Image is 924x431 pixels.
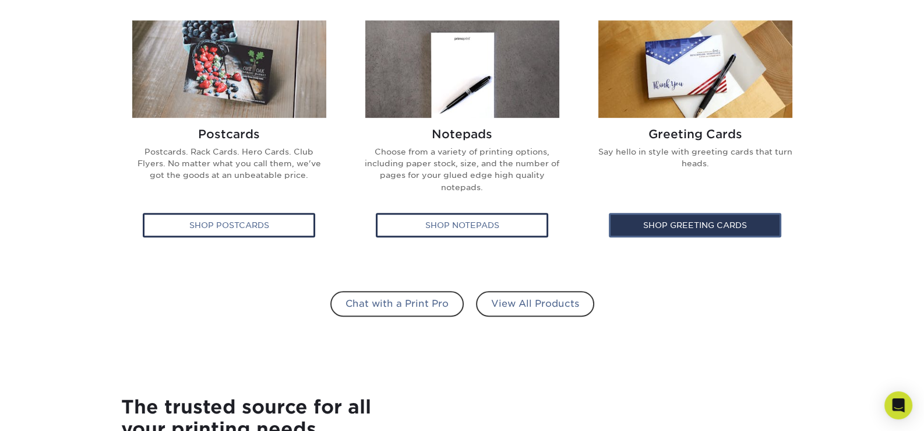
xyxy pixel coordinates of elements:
h2: Postcards [131,127,327,141]
p: Postcards. Rack Cards. Hero Cards. Club Flyers. No matter what you call them, we've got the goods... [131,146,327,191]
iframe: Google Customer Reviews [3,395,99,427]
div: Open Intercom Messenger [884,391,912,419]
h2: Notepads [364,127,560,141]
a: Chat with a Print Pro [330,291,464,317]
img: Postcards [132,20,326,118]
p: Say hello in style with greeting cards that turn heads. [597,146,793,179]
img: Greeting Cards [598,20,792,118]
img: Notepads [365,20,559,118]
a: Notepads Notepads Choose from a variety of printing options, including paper stock, size, and the... [354,20,570,249]
div: Shop Notepads [376,213,548,237]
div: Shop Greeting Cards [609,213,781,237]
p: Choose from a variety of printing options, including paper stock, size, and the number of pages f... [364,146,560,203]
a: View All Products [476,291,594,317]
a: Greeting Cards Greeting Cards Say hello in style with greeting cards that turn heads. Shop Greeti... [587,20,803,249]
div: Shop Postcards [143,213,315,237]
h2: Greeting Cards [597,127,793,141]
a: Postcards Postcards Postcards. Rack Cards. Hero Cards. Club Flyers. No matter what you call them,... [121,20,337,249]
